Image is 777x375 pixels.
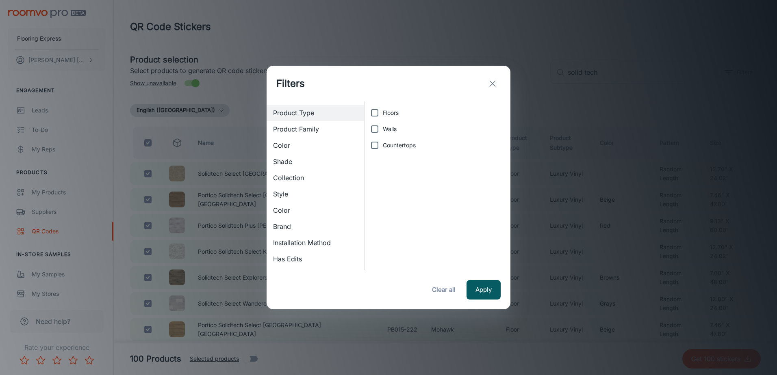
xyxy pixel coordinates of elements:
[383,125,397,134] span: Walls
[267,202,364,218] div: Color
[273,173,358,183] span: Collection
[267,170,364,186] div: Collection
[267,105,364,121] div: Product Type
[273,124,358,134] span: Product Family
[273,238,358,248] span: Installation Method
[273,205,358,215] span: Color
[467,280,501,300] button: Apply
[273,222,358,231] span: Brand
[428,280,460,300] button: Clear all
[273,140,358,150] span: Color
[383,108,399,117] span: Floors
[267,153,364,170] div: Shade
[276,76,305,91] h1: Filters
[273,254,358,264] span: Has Edits
[267,235,364,251] div: Installation Method
[273,157,358,166] span: Shade
[383,141,416,150] span: Countertops
[267,218,364,235] div: Brand
[267,121,364,137] div: Product Family
[273,108,358,118] span: Product Type
[267,251,364,267] div: Has Edits
[484,75,501,92] button: exit
[267,137,364,153] div: Color
[267,186,364,202] div: Style
[273,189,358,199] span: Style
